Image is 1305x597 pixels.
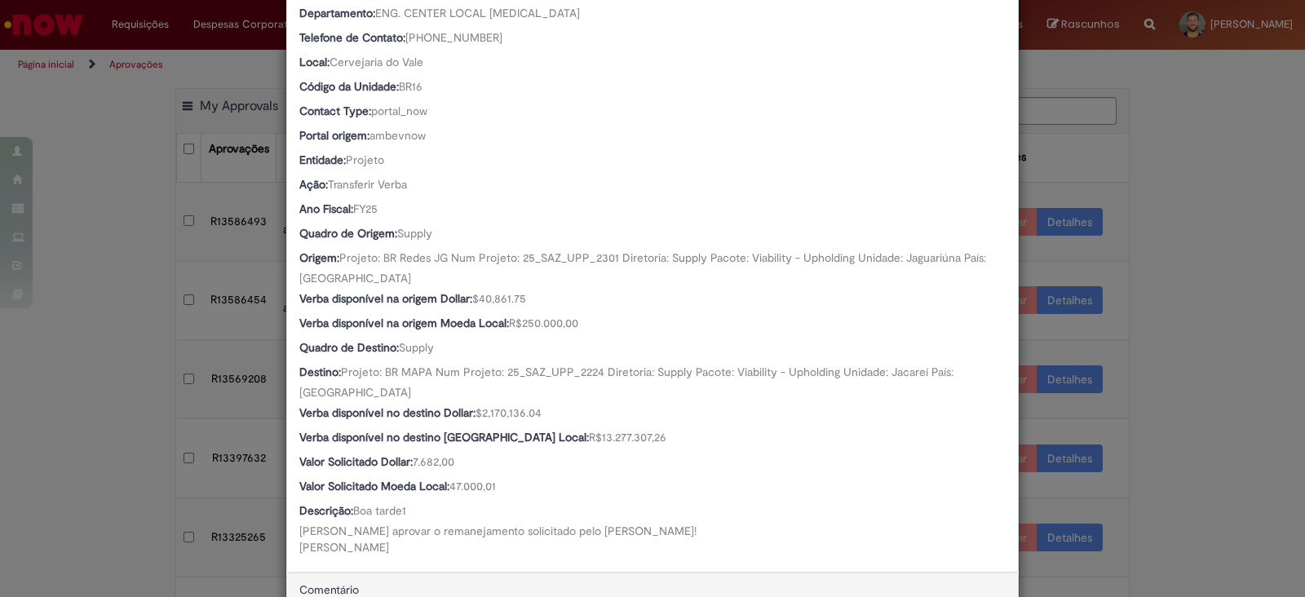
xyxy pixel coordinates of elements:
[299,6,375,20] b: Departamento:
[589,430,666,444] span: R$13.277.307,26
[299,291,472,306] b: Verba disponível na origem Dollar:
[299,479,449,493] b: Valor Solicitado Moeda Local:
[405,30,502,45] span: [PHONE_NUMBER]
[399,79,422,94] span: BR16
[299,201,353,216] b: Ano Fiscal:
[299,365,957,400] span: Projeto: BR MAPA Num Projeto: 25_SAZ_UPP_2224 Diretoria: Supply Pacote: Viability - Upholding Uni...
[299,503,353,518] b: Descrição:
[299,153,346,167] b: Entidade:
[299,30,405,45] b: Telefone de Contato:
[369,128,426,143] span: ambevnow
[449,479,496,493] span: 47.000,01
[299,128,369,143] b: Portal origem:
[299,340,399,355] b: Quadro de Destino:
[299,177,328,192] b: Ação:
[328,177,407,192] span: Transferir Verba
[299,250,339,265] b: Origem:
[299,503,697,555] span: Boa tarde1 [PERSON_NAME] aprovar o remanejamento solicitado pelo [PERSON_NAME]! [PERSON_NAME]
[472,291,526,306] span: $40,861.75
[299,365,341,379] b: Destino:
[299,55,330,69] b: Local:
[299,582,359,597] span: Comentário
[371,104,427,118] span: portal_now
[509,316,578,330] span: R$250.000,00
[413,454,454,469] span: 7.682,00
[299,104,371,118] b: Contact Type:
[346,153,384,167] span: Projeto
[330,55,423,69] span: Cervejaria do Vale
[375,6,580,20] span: ENG. CENTER LOCAL [MEDICAL_DATA]
[299,316,509,330] b: Verba disponível na origem Moeda Local:
[299,405,476,420] b: Verba disponível no destino Dollar:
[299,430,589,444] b: Verba disponível no destino [GEOGRAPHIC_DATA] Local:
[299,226,397,241] b: Quadro de Origem:
[299,79,399,94] b: Código da Unidade:
[476,405,542,420] span: $2,170,136.04
[397,226,432,241] span: Supply
[399,340,434,355] span: Supply
[299,250,989,285] span: Projeto: BR Redes JG Num Projeto: 25_SAZ_UPP_2301 Diretoria: Supply Pacote: Viability - Upholding...
[353,201,378,216] span: FY25
[299,454,413,469] b: Valor Solicitado Dollar:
